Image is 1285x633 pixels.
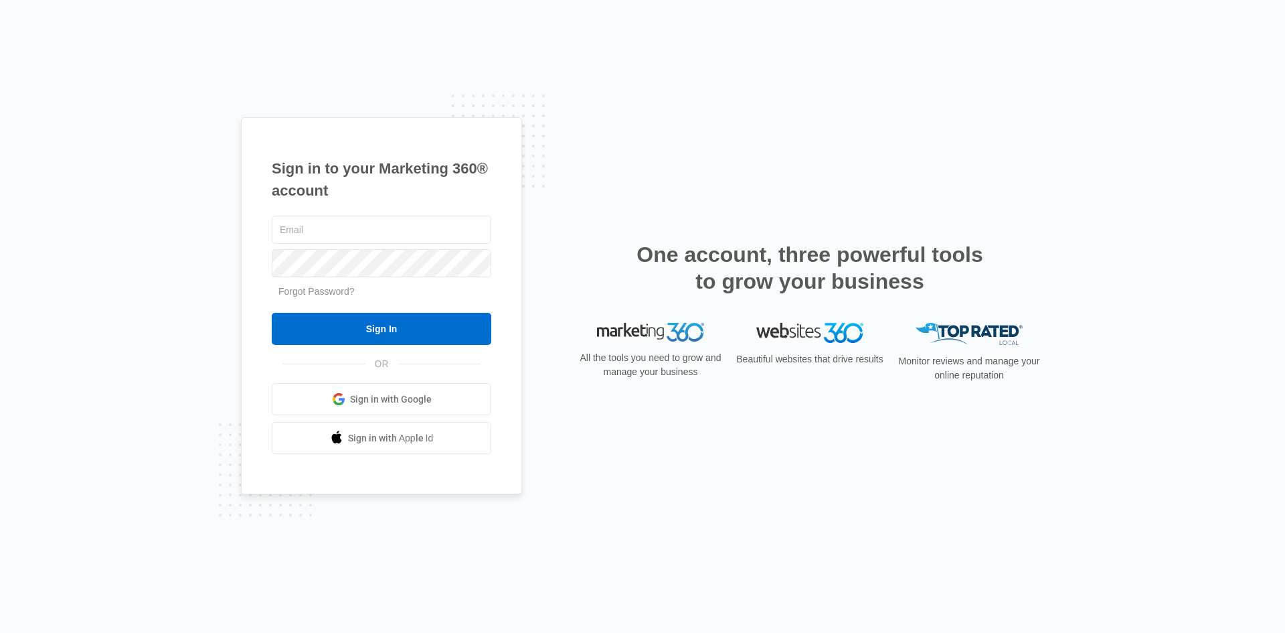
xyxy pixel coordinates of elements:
[576,351,725,379] p: All the tools you need to grow and manage your business
[272,216,491,244] input: Email
[756,323,863,342] img: Websites 360
[272,313,491,345] input: Sign In
[632,241,987,295] h2: One account, three powerful tools to grow your business
[348,431,434,445] span: Sign in with Apple Id
[350,393,432,407] span: Sign in with Google
[597,323,704,342] img: Marketing 360
[894,354,1044,382] p: Monitor reviews and manage your online reputation
[735,352,885,366] p: Beautiful websites that drive results
[272,157,491,202] h1: Sign in to your Marketing 360® account
[365,357,398,371] span: OR
[916,323,1023,345] img: Top Rated Local
[272,383,491,415] a: Sign in with Google
[278,286,355,297] a: Forgot Password?
[272,422,491,454] a: Sign in with Apple Id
